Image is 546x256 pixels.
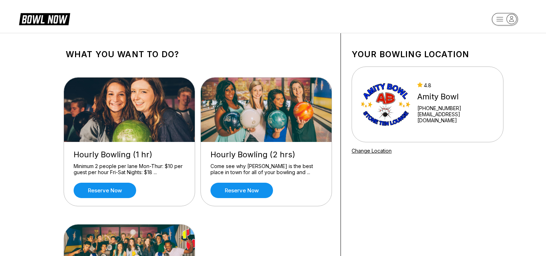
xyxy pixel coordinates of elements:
div: Hourly Bowling (1 hr) [74,150,185,159]
a: Reserve now [210,183,273,198]
div: Hourly Bowling (2 hrs) [210,150,322,159]
img: Amity Bowl [361,78,411,131]
h1: Your bowling location [352,49,503,59]
div: Minimum 2 people per lane Mon-Thur: $10 per guest per hour Fri-Sat Nights: $18 ... [74,163,185,176]
a: Change Location [352,148,392,154]
div: 4.8 [417,82,494,88]
div: Amity Bowl [417,92,494,102]
img: Hourly Bowling (2 hrs) [201,78,332,142]
h1: What you want to do? [66,49,330,59]
a: [EMAIL_ADDRESS][DOMAIN_NAME] [417,111,494,123]
div: [PHONE_NUMBER] [417,105,494,111]
a: Reserve now [74,183,136,198]
div: Come see why [PERSON_NAME] is the best place in town for all of your bowling and ... [210,163,322,176]
img: Hourly Bowling (1 hr) [64,78,195,142]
